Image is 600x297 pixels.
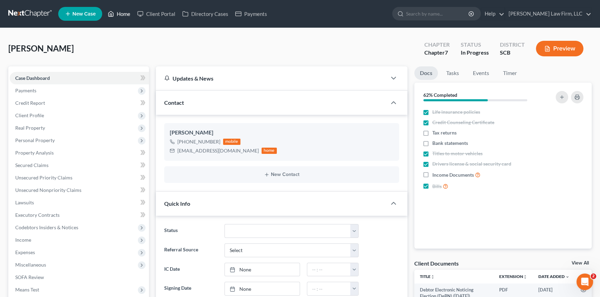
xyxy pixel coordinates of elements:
span: Case Dashboard [15,75,50,81]
a: Extensionunfold_more [499,274,527,279]
div: Client Documents [414,260,459,267]
span: Codebtors Insiders & Notices [15,224,78,230]
span: Client Profile [15,112,44,118]
span: Income [15,237,31,243]
i: expand_more [565,275,570,279]
label: Signing Date [161,282,221,296]
span: SOFA Review [15,274,44,280]
a: Executory Contracts [10,209,149,221]
a: Directory Cases [179,8,232,20]
label: IC Date [161,263,221,277]
label: Status [161,224,221,238]
span: Real Property [15,125,45,131]
span: Credit Report [15,100,45,106]
a: Home [104,8,134,20]
div: Updates & News [164,75,378,82]
span: Tax returns [432,129,457,136]
a: Help [481,8,504,20]
div: District [500,41,525,49]
span: Unsecured Priority Claims [15,175,72,180]
i: unfold_more [523,275,527,279]
a: Credit Report [10,97,149,109]
a: Unsecured Nonpriority Claims [10,184,149,196]
label: Referral Source [161,243,221,257]
div: mobile [223,139,240,145]
a: [PERSON_NAME] Law Firm, LLC [505,8,591,20]
a: Property Analysis [10,147,149,159]
div: Status [461,41,489,49]
span: Means Test [15,287,39,293]
span: [PERSON_NAME] [8,43,74,53]
input: Search by name... [406,7,469,20]
div: home [262,148,277,154]
span: 2 [591,273,596,279]
a: Tasks [441,66,465,80]
a: Secured Claims [10,159,149,171]
span: Credit Counseling Certificate [432,119,494,126]
a: None [225,282,299,295]
a: Client Portal [134,8,179,20]
strong: 62% Completed [423,92,457,98]
a: None [225,263,299,276]
input: -- : -- [307,282,351,295]
div: SCB [500,49,525,57]
a: Unsecured Priority Claims [10,171,149,184]
span: Unsecured Nonpriority Claims [15,187,81,193]
a: Lawsuits [10,196,149,209]
span: 7 [445,49,448,56]
span: Income Documents [432,171,474,178]
input: -- : -- [307,263,351,276]
div: [EMAIL_ADDRESS][DOMAIN_NAME] [177,147,259,154]
a: Payments [232,8,271,20]
div: [PERSON_NAME] [170,129,394,137]
a: Timer [497,66,522,80]
div: Chapter [424,41,450,49]
span: Personal Property [15,137,55,143]
iframe: Intercom live chat [576,273,593,290]
a: SOFA Review [10,271,149,284]
span: Titles to motor vehicles [432,150,483,157]
a: Docs [414,66,438,80]
span: Expenses [15,249,35,255]
div: In Progress [461,49,489,57]
span: Executory Contracts [15,212,60,218]
a: Titleunfold_more [420,274,435,279]
button: Preview [536,41,583,56]
span: Bank statements [432,140,468,147]
span: Lawsuits [15,199,34,205]
span: Life insurance policies [432,109,480,115]
span: Contact [164,99,184,106]
a: Events [467,66,495,80]
span: Miscellaneous [15,262,46,268]
span: Bills [432,183,442,190]
span: Secured Claims [15,162,48,168]
span: New Case [72,11,96,17]
a: View All [572,261,589,266]
button: New Contact [170,172,394,177]
span: Property Analysis [15,150,54,156]
div: [PHONE_NUMBER] [177,138,220,145]
div: Chapter [424,49,450,57]
span: Drivers license & social security card [432,160,511,167]
a: Date Added expand_more [538,274,570,279]
i: unfold_more [431,275,435,279]
span: Quick Info [164,200,190,207]
span: Payments [15,87,36,93]
a: Case Dashboard [10,72,149,84]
